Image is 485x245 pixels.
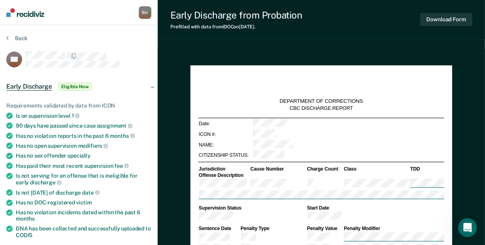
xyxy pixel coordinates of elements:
div: Send us a message [16,99,132,108]
span: victim [76,199,92,206]
img: logo [16,15,59,28]
div: Has no violation reports in the past 6 [16,132,151,139]
div: CBC DISCHARGE REPORT [290,105,353,111]
div: Prefilled with data from IDOC on [DATE] . [170,24,302,30]
div: Has no sex offender [16,152,151,159]
img: Profile image for Rajan [92,13,108,28]
div: Close [136,13,150,27]
button: Messages [79,173,158,204]
img: Profile image for Kim [77,13,93,28]
span: assignment [97,122,132,129]
th: Supervision Status [198,205,306,211]
span: 1 [72,112,80,119]
div: Has no open supervision [16,142,151,149]
button: RH [139,6,151,19]
th: Penalty Value [307,225,344,232]
span: months [16,215,35,222]
td: Date: [198,118,252,129]
span: modifiers [78,143,108,149]
button: Download Form [420,13,472,26]
div: 90 days have passed since case [16,122,151,129]
span: Eligible Now [58,83,92,91]
th: Start Date [307,205,444,211]
div: Is not serving for an offense that is ineligible for early [16,173,151,186]
td: CITIZENSHIP STATUS: [198,150,252,161]
span: specialty [67,152,91,159]
span: fee [115,163,129,169]
span: date [82,189,99,196]
div: Has no DOC-registered [16,199,151,206]
img: Recidiviz [6,8,44,17]
div: DEPARTMENT OF CORRECTIONS [280,98,363,105]
div: Profile image for Krysty [107,13,123,28]
th: Charge Count [307,166,344,172]
div: Early Discharge from Probation [170,9,302,21]
div: DNA has been collected and successfully uploaded to [16,225,151,239]
div: Requirements validated by data from ICON [6,102,151,109]
span: Messages [105,192,132,198]
th: Offense Description [198,172,250,178]
th: Class [343,166,410,172]
td: ICON #: [198,129,252,139]
th: Cause Number [250,166,306,172]
p: How can we help? [16,69,142,83]
div: R H [139,6,151,19]
th: Penalty Type [240,225,306,232]
span: discharge [30,179,62,186]
div: Has no violation incidents dated within the past 6 [16,209,151,223]
div: Is not [DATE] of discharge [16,189,151,196]
p: Hi [PERSON_NAME] [16,56,142,69]
span: Early Discharge [6,83,52,91]
span: Home [30,192,48,198]
td: NAME: [198,139,252,150]
iframe: Intercom live chat [458,218,477,237]
div: Has paid their most recent supervision [16,162,151,169]
div: Is on supervision level [16,112,151,119]
th: Sentence Date [198,225,240,232]
th: Jurisdiction [198,166,250,172]
button: Back [6,35,28,42]
th: TDD [410,166,444,172]
span: CODIS [16,232,32,238]
span: months [110,133,135,139]
th: Penalty Modifier [343,225,444,232]
div: Send us a message [8,93,150,114]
